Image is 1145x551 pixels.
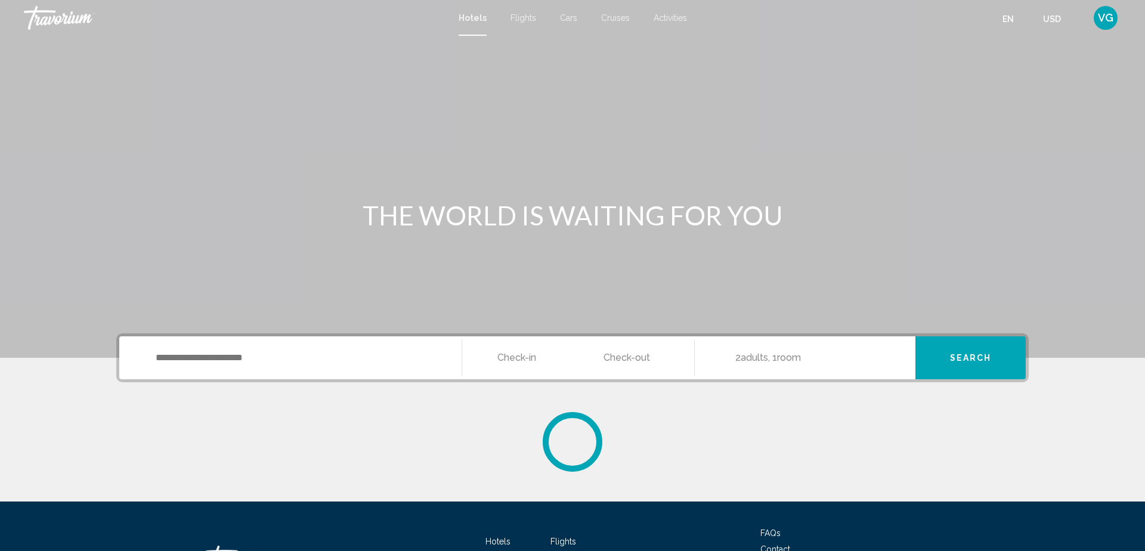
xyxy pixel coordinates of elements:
a: Hotels [485,537,510,546]
button: Change currency [1043,10,1072,27]
a: Cruises [601,13,630,23]
div: Search widget [119,336,1026,379]
a: Travorium [24,6,447,30]
a: Flights [550,537,576,546]
a: FAQs [760,528,781,538]
span: VG [1098,12,1113,24]
button: Search [915,336,1026,379]
button: Check in and out dates [462,336,695,379]
a: Flights [510,13,536,23]
span: , 1 [768,349,801,366]
button: User Menu [1090,5,1121,30]
span: 2 [735,349,768,366]
span: USD [1043,14,1061,24]
button: Travelers: 2 adults, 0 children [695,336,915,379]
h1: THE WORLD IS WAITING FOR YOU [349,200,796,231]
span: Adults [741,352,768,363]
a: Cars [560,13,577,23]
span: Search [950,354,992,363]
a: Activities [654,13,687,23]
button: Change language [1002,10,1025,27]
span: en [1002,14,1014,24]
span: Room [777,352,801,363]
a: Hotels [459,13,487,23]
